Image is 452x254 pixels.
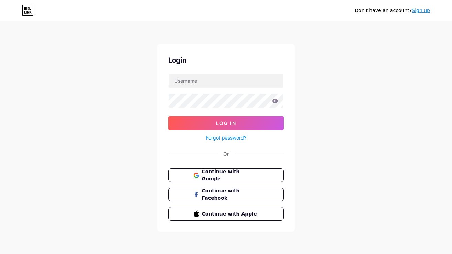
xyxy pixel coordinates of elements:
span: Continue with Facebook [202,187,259,202]
a: Sign up [412,8,430,13]
div: Or [223,150,229,157]
button: Continue with Google [168,168,284,182]
div: Don't have an account? [355,7,430,14]
span: Continue with Google [202,168,259,183]
input: Username [169,74,283,88]
a: Forgot password? [206,134,246,141]
span: Continue with Apple [202,210,259,218]
button: Continue with Facebook [168,188,284,201]
button: Log In [168,116,284,130]
span: Log In [216,120,236,126]
button: Continue with Apple [168,207,284,221]
div: Login [168,55,284,65]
